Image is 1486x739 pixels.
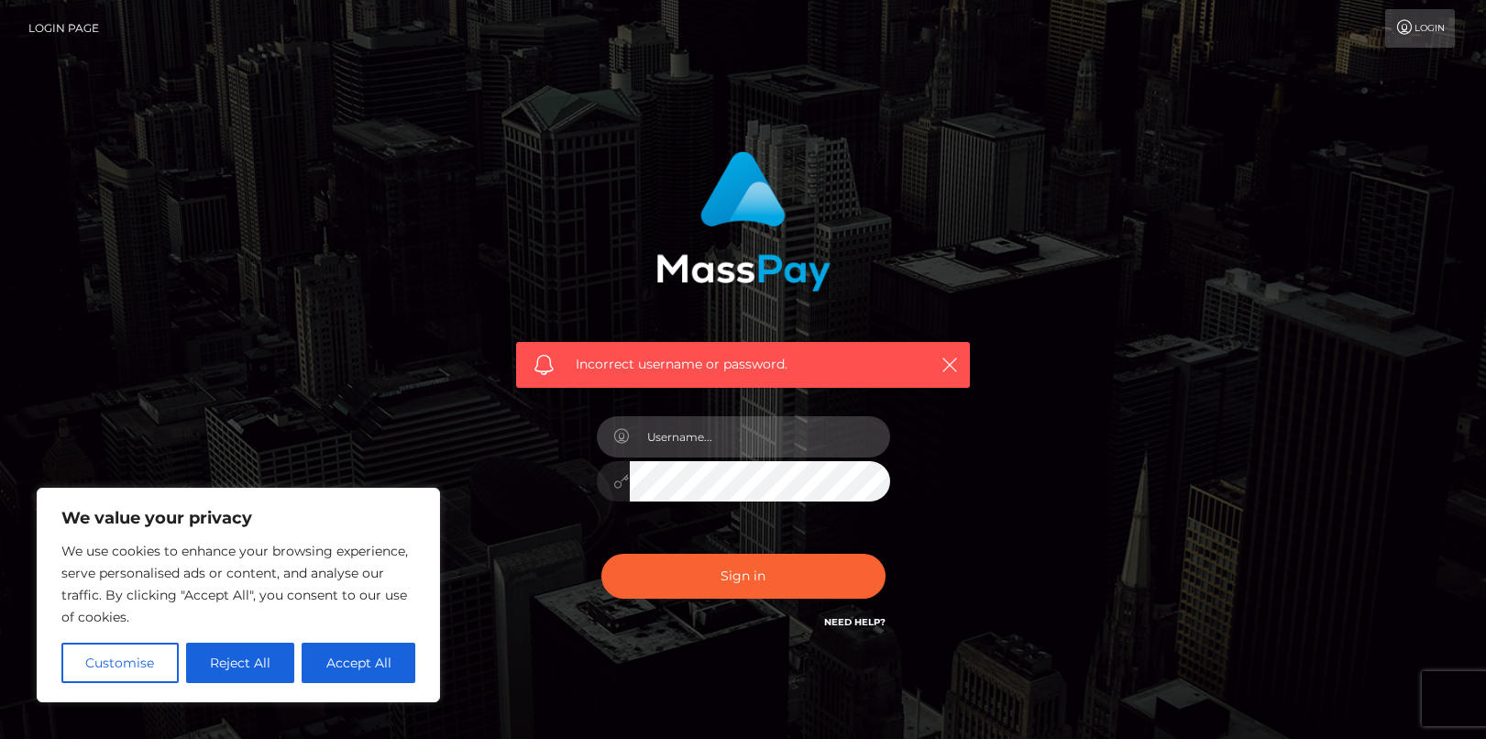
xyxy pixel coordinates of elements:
p: We use cookies to enhance your browsing experience, serve personalised ads or content, and analys... [61,540,415,628]
img: MassPay Login [656,151,831,292]
span: Incorrect username or password. [576,355,910,374]
a: Login [1385,9,1455,48]
button: Customise [61,643,179,683]
button: Sign in [601,554,886,599]
a: Need Help? [824,616,886,628]
div: We value your privacy [37,488,440,702]
p: We value your privacy [61,507,415,529]
button: Accept All [302,643,415,683]
a: Login Page [28,9,99,48]
button: Reject All [186,643,295,683]
input: Username... [630,416,890,458]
